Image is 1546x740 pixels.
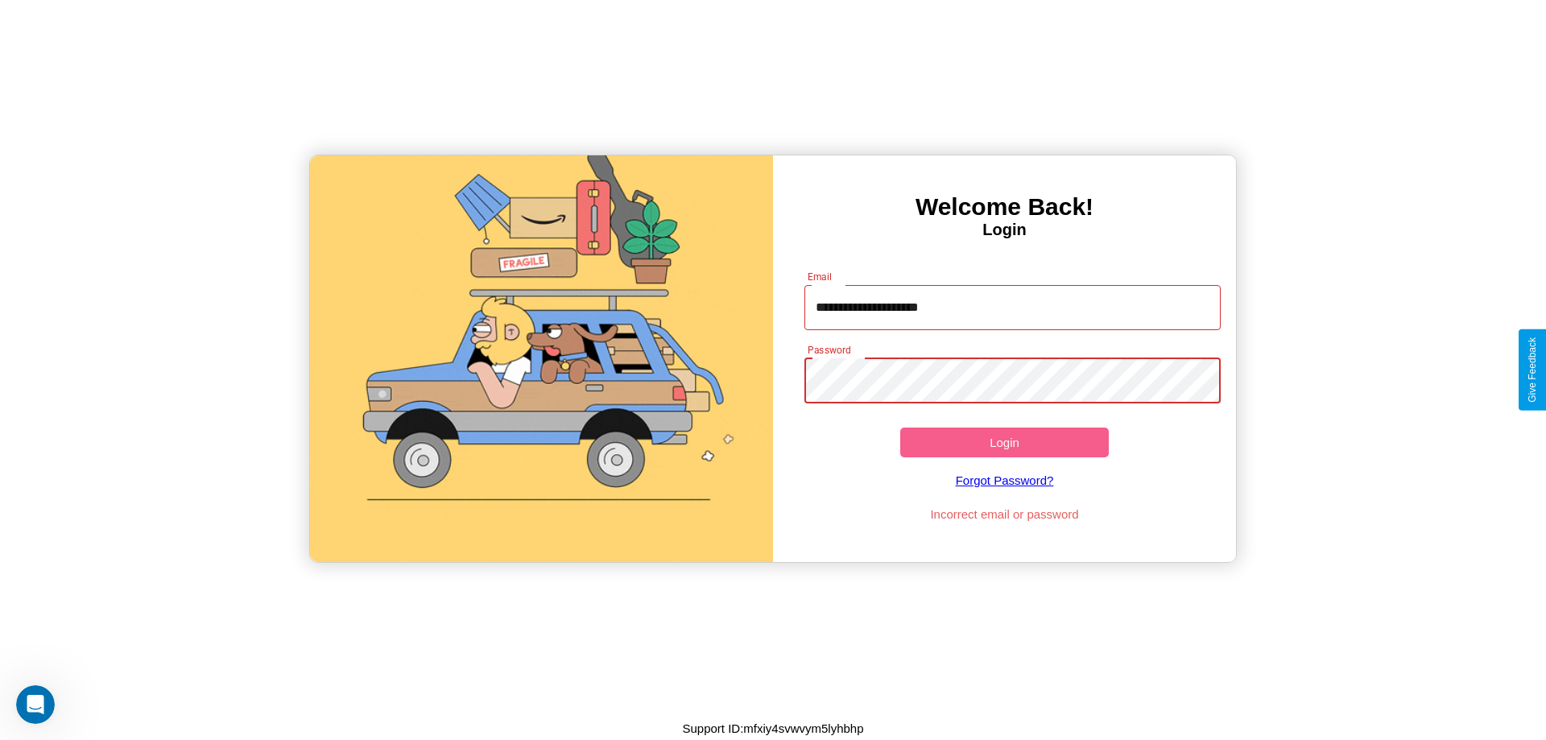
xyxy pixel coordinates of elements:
iframe: Intercom live chat [16,685,55,724]
img: gif [310,155,773,562]
button: Login [900,428,1109,457]
p: Support ID: mfxiy4svwvym5lyhbhp [682,717,863,739]
h3: Welcome Back! [773,193,1236,221]
div: Give Feedback [1527,337,1538,403]
a: Forgot Password? [796,457,1213,503]
label: Password [808,343,850,357]
p: Incorrect email or password [796,503,1213,525]
h4: Login [773,221,1236,239]
label: Email [808,270,833,283]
